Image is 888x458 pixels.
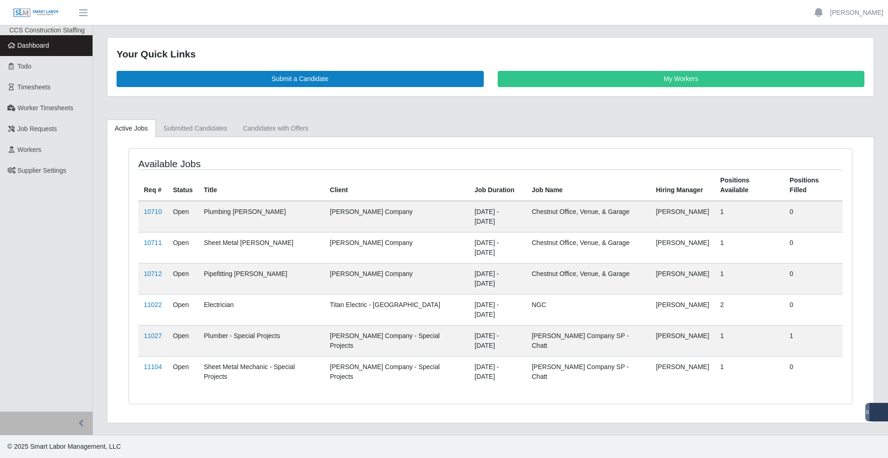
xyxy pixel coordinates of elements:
[198,201,325,232] td: Plumbing [PERSON_NAME]
[830,8,883,18] a: [PERSON_NAME]
[650,263,715,294] td: [PERSON_NAME]
[469,356,526,387] td: [DATE] - [DATE]
[715,294,784,325] td: 2
[18,104,73,112] span: Worker Timesheets
[526,263,650,294] td: Chestnut Office, Venue, & Garage
[144,363,162,370] a: 11104
[18,167,67,174] span: Supplier Settings
[469,169,526,201] th: Job Duration
[650,232,715,263] td: [PERSON_NAME]
[156,119,235,138] a: Submitted Candidates
[715,263,784,294] td: 1
[784,232,843,263] td: 0
[784,263,843,294] td: 0
[117,71,484,87] a: Submit a Candidate
[715,232,784,263] td: 1
[469,325,526,356] td: [DATE] - [DATE]
[144,332,162,339] a: 11027
[784,201,843,232] td: 0
[144,208,162,215] a: 10710
[144,239,162,246] a: 10711
[117,47,864,62] div: Your Quick Links
[324,201,469,232] td: [PERSON_NAME] Company
[18,63,31,70] span: Todo
[107,119,156,138] a: Active Jobs
[144,270,162,277] a: 10712
[324,232,469,263] td: [PERSON_NAME] Company
[198,263,325,294] td: Pipefitting [PERSON_NAME]
[18,83,51,91] span: Timesheets
[18,42,49,49] span: Dashboard
[526,356,650,387] td: [PERSON_NAME] Company SP - Chatt
[469,201,526,232] td: [DATE] - [DATE]
[526,294,650,325] td: NGC
[18,125,57,132] span: Job Requests
[650,201,715,232] td: [PERSON_NAME]
[144,301,162,308] a: 11022
[167,356,198,387] td: Open
[526,232,650,263] td: Chestnut Office, Venue, & Garage
[138,169,167,201] th: Req #
[715,356,784,387] td: 1
[167,263,198,294] td: Open
[235,119,316,138] a: Candidates with Offers
[198,169,325,201] th: Title
[167,169,198,201] th: Status
[167,201,198,232] td: Open
[324,169,469,201] th: Client
[198,325,325,356] td: Plumber - Special Projects
[167,325,198,356] td: Open
[7,443,121,450] span: © 2025 Smart Labor Management, LLC
[784,294,843,325] td: 0
[715,325,784,356] td: 1
[526,169,650,201] th: Job Name
[469,263,526,294] td: [DATE] - [DATE]
[167,232,198,263] td: Open
[324,263,469,294] td: [PERSON_NAME] Company
[324,294,469,325] td: Titan Electric - [GEOGRAPHIC_DATA]
[324,356,469,387] td: [PERSON_NAME] Company - Special Projects
[784,356,843,387] td: 0
[650,356,715,387] td: [PERSON_NAME]
[650,169,715,201] th: Hiring Manager
[715,169,784,201] th: Positions Available
[138,158,424,169] h4: Available Jobs
[198,294,325,325] td: Electrician
[13,8,59,18] img: SLM Logo
[784,169,843,201] th: Positions Filled
[167,294,198,325] td: Open
[526,201,650,232] td: Chestnut Office, Venue, & Garage
[18,146,42,153] span: Workers
[715,201,784,232] td: 1
[784,325,843,356] td: 1
[469,232,526,263] td: [DATE] - [DATE]
[650,294,715,325] td: [PERSON_NAME]
[324,325,469,356] td: [PERSON_NAME] Company - Special Projects
[9,26,85,34] span: CCS Construction Staffing
[498,71,865,87] a: My Workers
[650,325,715,356] td: [PERSON_NAME]
[469,294,526,325] td: [DATE] - [DATE]
[198,356,325,387] td: Sheet Metal Mechanic - Special Projects
[198,232,325,263] td: Sheet Metal [PERSON_NAME]
[526,325,650,356] td: [PERSON_NAME] Company SP - Chatt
